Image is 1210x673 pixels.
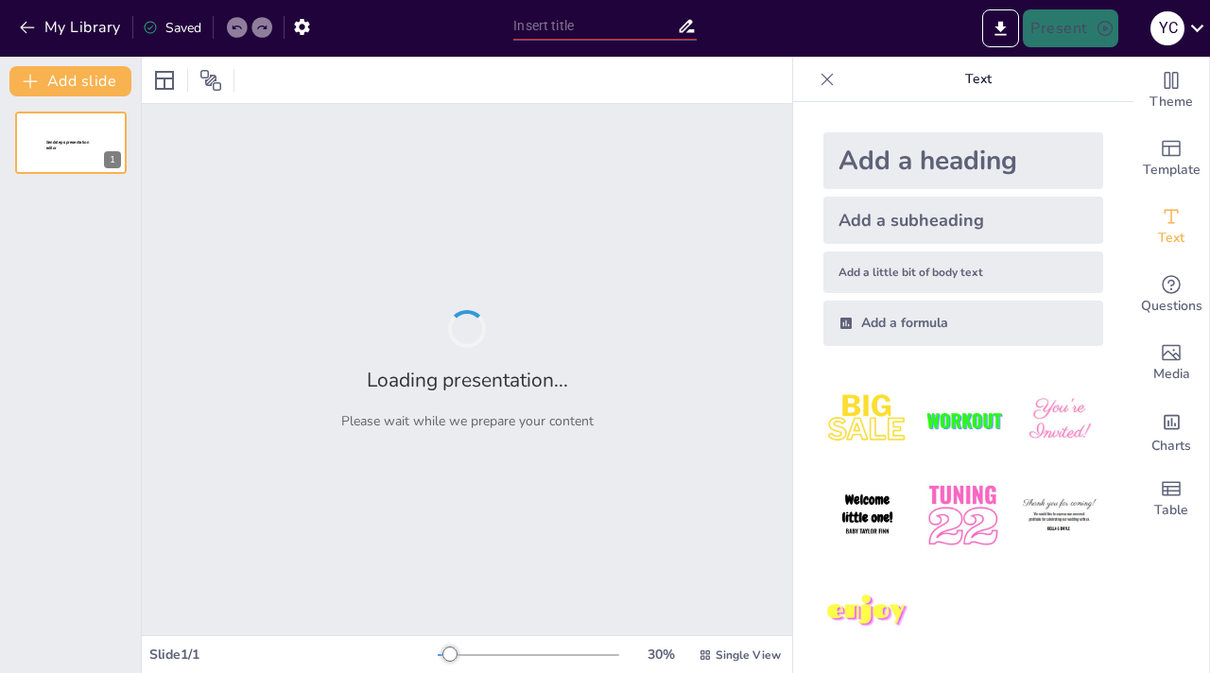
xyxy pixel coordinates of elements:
div: Add a table [1133,465,1209,533]
img: 7.jpeg [823,568,911,656]
div: Change the overall theme [1133,57,1209,125]
div: Add text boxes [1133,193,1209,261]
img: 5.jpeg [919,472,1007,560]
div: Add charts and graphs [1133,397,1209,465]
span: Charts [1151,436,1191,457]
img: 4.jpeg [823,472,911,560]
span: Media [1153,364,1190,385]
span: Text [1158,228,1184,249]
img: 2.jpeg [919,376,1007,464]
p: Please wait while we prepare your content [341,412,594,430]
div: Add a little bit of body text [823,251,1103,293]
div: Get real-time input from your audience [1133,261,1209,329]
img: 3.jpeg [1015,376,1103,464]
div: 1 [15,112,127,174]
p: Text [842,57,1115,102]
div: Add a formula [823,301,1103,346]
button: y c [1150,9,1184,47]
img: 1.jpeg [823,376,911,464]
div: y c [1150,11,1184,45]
span: Table [1154,500,1188,521]
div: 30 % [638,646,683,664]
span: Theme [1149,92,1193,112]
div: Add ready made slides [1133,125,1209,193]
div: Add images, graphics, shapes or video [1133,329,1209,397]
div: Layout [149,65,180,95]
div: Saved [143,19,201,37]
div: Add a subheading [823,197,1103,244]
div: Add a heading [823,132,1103,189]
h2: Loading presentation... [367,367,568,393]
img: 6.jpeg [1015,472,1103,560]
button: Add slide [9,66,131,96]
button: My Library [14,12,129,43]
span: Single View [716,647,781,663]
span: Position [199,69,222,92]
div: 1 [104,151,121,168]
div: Slide 1 / 1 [149,646,438,664]
span: Questions [1141,296,1202,317]
span: Template [1143,160,1201,181]
button: Present [1023,9,1117,47]
input: Insert title [513,12,676,40]
span: Sendsteps presentation editor [46,140,89,150]
button: Export to PowerPoint [982,9,1019,47]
